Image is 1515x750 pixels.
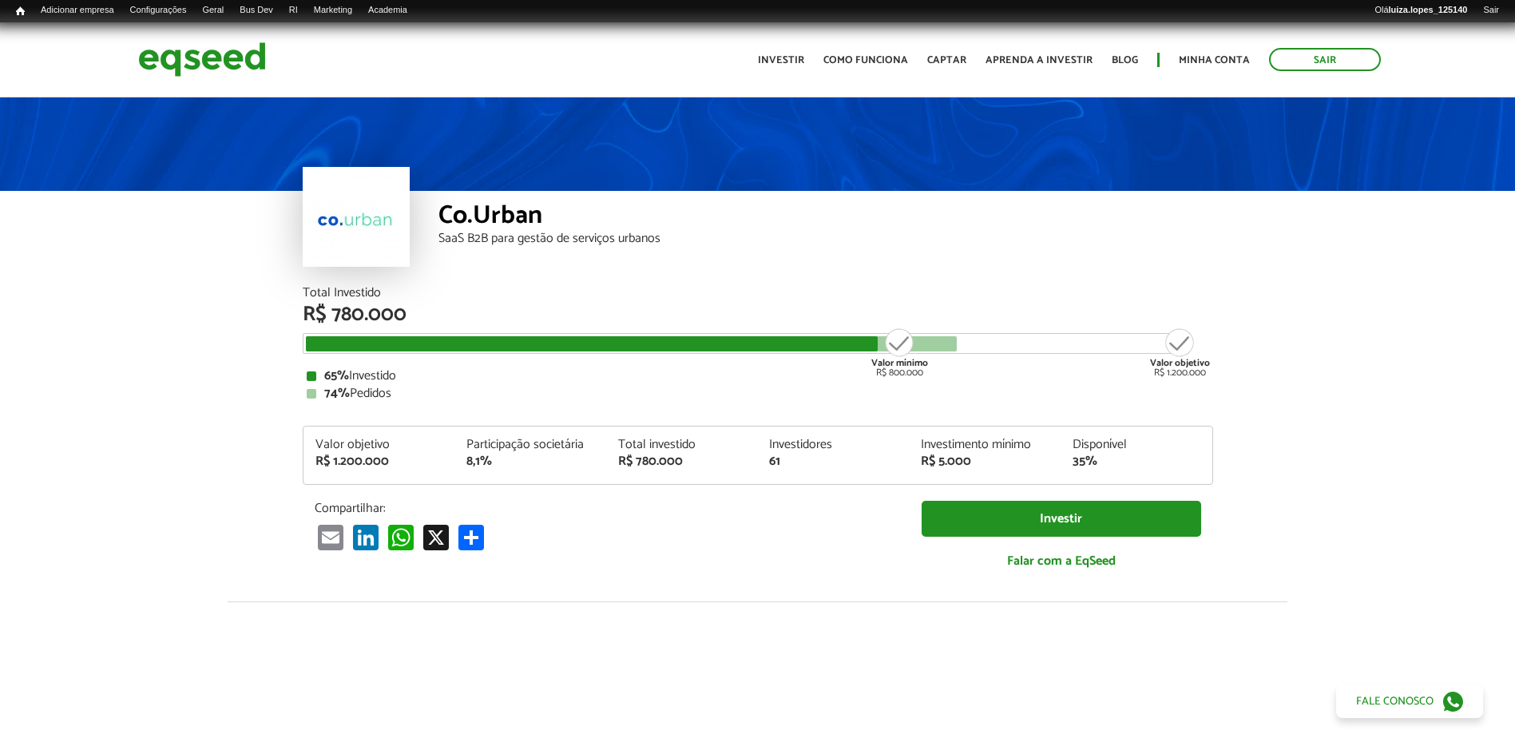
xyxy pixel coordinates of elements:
[315,438,443,451] div: Valor objetivo
[1389,5,1468,14] strong: luiza.lopes_125140
[758,55,804,65] a: Investir
[306,4,360,17] a: Marketing
[618,438,746,451] div: Total investido
[315,501,898,516] p: Compartilhar:
[466,438,594,451] div: Participação societária
[871,355,928,371] strong: Valor mínimo
[438,203,1213,232] div: Co.Urban
[1112,55,1138,65] a: Blog
[307,370,1209,383] div: Investido
[8,4,33,19] a: Início
[1073,455,1200,468] div: 35%
[921,455,1049,468] div: R$ 5.000
[303,287,1213,300] div: Total Investido
[922,501,1201,537] a: Investir
[324,383,350,404] strong: 74%
[360,4,415,17] a: Academia
[1073,438,1200,451] div: Disponível
[1150,355,1210,371] strong: Valor objetivo
[921,438,1049,451] div: Investimento mínimo
[232,4,281,17] a: Bus Dev
[1269,48,1381,71] a: Sair
[455,524,487,550] a: Share
[122,4,195,17] a: Configurações
[138,38,266,81] img: EqSeed
[769,438,897,451] div: Investidores
[1150,327,1210,378] div: R$ 1.200.000
[33,4,122,17] a: Adicionar empresa
[16,6,25,17] span: Início
[385,524,417,550] a: WhatsApp
[1366,4,1475,17] a: Oláluiza.lopes_125140
[1336,685,1483,718] a: Fale conosco
[618,455,746,468] div: R$ 780.000
[307,387,1209,400] div: Pedidos
[315,455,443,468] div: R$ 1.200.000
[466,455,594,468] div: 8,1%
[303,304,1213,325] div: R$ 780.000
[194,4,232,17] a: Geral
[324,365,349,387] strong: 65%
[986,55,1093,65] a: Aprenda a investir
[438,232,1213,245] div: SaaS B2B para gestão de serviços urbanos
[769,455,897,468] div: 61
[927,55,966,65] a: Captar
[420,524,452,550] a: X
[315,524,347,550] a: Email
[350,524,382,550] a: LinkedIn
[922,545,1201,577] a: Falar com a EqSeed
[1179,55,1250,65] a: Minha conta
[870,327,930,378] div: R$ 800.000
[823,55,908,65] a: Como funciona
[1475,4,1507,17] a: Sair
[281,4,306,17] a: RI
